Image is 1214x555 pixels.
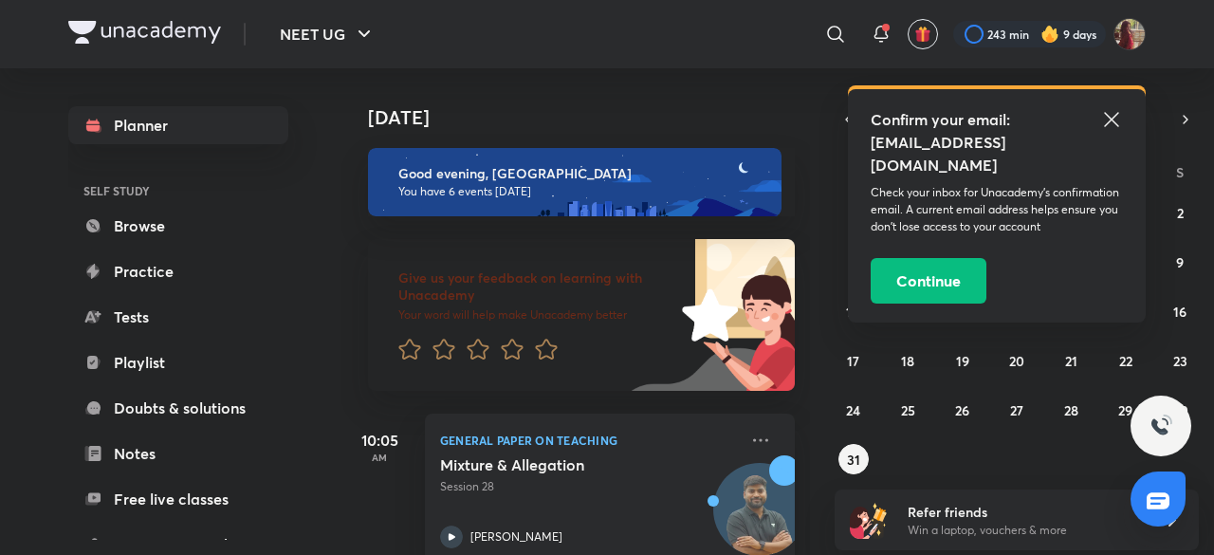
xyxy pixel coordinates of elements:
[1002,395,1032,425] button: August 27, 2025
[908,19,938,49] button: avatar
[1165,345,1195,376] button: August 23, 2025
[368,148,782,216] img: evening
[68,298,288,336] a: Tests
[847,352,859,370] abbr: August 17, 2025
[341,429,417,452] h5: 10:05
[68,343,288,381] a: Playlist
[268,15,387,53] button: NEET UG
[68,207,288,245] a: Browse
[1176,163,1184,181] abbr: Saturday
[68,480,288,518] a: Free live classes
[871,108,1123,131] h5: Confirm your email:
[838,345,869,376] button: August 17, 2025
[947,395,978,425] button: August 26, 2025
[947,345,978,376] button: August 19, 2025
[1065,352,1077,370] abbr: August 21, 2025
[955,401,969,419] abbr: August 26, 2025
[68,21,221,48] a: Company Logo
[1165,247,1195,277] button: August 9, 2025
[901,401,915,419] abbr: August 25, 2025
[1118,401,1132,419] abbr: August 29, 2025
[892,395,923,425] button: August 25, 2025
[838,296,869,326] button: August 10, 2025
[850,501,888,539] img: referral
[1173,303,1186,321] abbr: August 16, 2025
[1172,401,1188,419] abbr: August 30, 2025
[68,106,288,144] a: Planner
[847,451,860,469] abbr: August 31, 2025
[440,429,738,452] p: General Paper on Teaching
[398,184,764,199] p: You have 6 events [DATE]
[398,165,764,182] h6: Good evening, [GEOGRAPHIC_DATA]
[368,106,814,129] h4: [DATE]
[871,184,1123,235] p: Check your inbox for Unacademy’s confirmation email. A current email address helps ensure you don...
[68,252,288,290] a: Practice
[617,239,795,391] img: feedback_image
[1165,395,1195,425] button: August 30, 2025
[1113,18,1146,50] img: Srishti Sharma
[68,389,288,427] a: Doubts & solutions
[838,395,869,425] button: August 24, 2025
[1119,352,1132,370] abbr: August 22, 2025
[1165,296,1195,326] button: August 16, 2025
[914,26,931,43] img: avatar
[1010,401,1023,419] abbr: August 27, 2025
[68,435,288,472] a: Notes
[901,352,914,370] abbr: August 18, 2025
[1056,345,1086,376] button: August 21, 2025
[1173,352,1187,370] abbr: August 23, 2025
[1165,197,1195,228] button: August 2, 2025
[1009,352,1024,370] abbr: August 20, 2025
[68,175,288,207] h6: SELF STUDY
[892,345,923,376] button: August 18, 2025
[1111,345,1141,376] button: August 22, 2025
[846,303,860,321] abbr: August 10, 2025
[871,131,1123,176] h5: [EMAIL_ADDRESS][DOMAIN_NAME]
[956,352,969,370] abbr: August 19, 2025
[1040,25,1059,44] img: streak
[1056,395,1086,425] button: August 28, 2025
[68,21,221,44] img: Company Logo
[440,455,676,474] h5: Mixture & Allegation
[1002,345,1032,376] button: August 20, 2025
[341,452,417,463] p: AM
[1064,401,1078,419] abbr: August 28, 2025
[470,528,562,546] p: [PERSON_NAME]
[1177,204,1184,222] abbr: August 2, 2025
[908,522,1141,539] p: Win a laptop, vouchers & more
[440,478,738,495] p: Session 28
[1150,415,1172,437] img: ttu
[398,269,675,304] h6: Give us your feedback on learning with Unacademy
[871,258,986,304] button: Continue
[398,307,675,323] p: Your word will help make Unacademy better
[1111,395,1141,425] button: August 29, 2025
[838,247,869,277] button: August 3, 2025
[846,401,860,419] abbr: August 24, 2025
[908,502,1141,522] h6: Refer friends
[838,444,869,474] button: August 31, 2025
[1176,253,1184,271] abbr: August 9, 2025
